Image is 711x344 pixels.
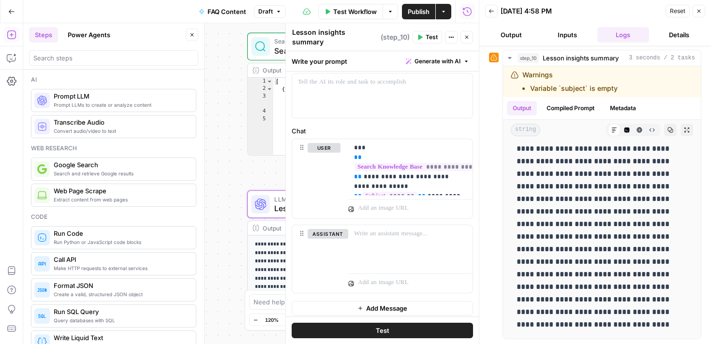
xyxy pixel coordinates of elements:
[333,7,377,16] span: Test Workflow
[54,238,188,246] span: Run Python or JavaScript code blocks
[286,51,479,71] div: Write your prompt
[408,7,430,16] span: Publish
[248,108,273,116] div: 4
[653,27,705,43] button: Details
[543,53,619,63] span: Lesson insights summary
[485,27,537,43] button: Output
[247,33,427,156] div: Search Knowledge BaseSearch Knowledge BaseStep 9Output[ { "id":"vsdid:4293964:rid :5qBTbGzeOUxm1E...
[54,101,188,109] span: Prompt LLMs to create or analyze content
[629,54,695,62] span: 3 seconds / 2 tasks
[263,66,395,75] div: Output
[54,186,188,196] span: Web Page Scrape
[597,27,650,43] button: Logs
[207,7,246,16] span: FAQ Content
[258,7,273,16] span: Draft
[31,75,196,84] div: Ai
[54,264,188,272] span: Make HTTP requests to external services
[248,115,273,168] div: 5
[376,326,389,335] span: Test
[507,101,537,115] button: Output
[292,139,341,218] div: user
[54,281,188,290] span: Format JSON
[267,78,273,86] span: Toggle code folding, rows 1 through 87
[522,70,618,93] div: Warnings
[292,28,378,47] textarea: Lesson insights summary
[54,91,188,101] span: Prompt LLM
[263,223,395,232] div: Output
[366,303,407,313] span: Add Message
[670,7,685,15] span: Reset
[31,213,196,221] div: Code
[62,27,116,43] button: Power Agents
[274,194,393,203] span: LLM · GPT-4.1
[54,196,188,203] span: Extract content from web pages
[274,202,393,214] span: Lesson insights summary
[31,144,196,153] div: Web research
[413,31,442,43] button: Test
[604,101,642,115] button: Metadata
[415,57,460,66] span: Generate with AI
[274,37,395,46] span: Search Knowledge Base
[292,225,341,293] div: assistant
[518,53,539,63] span: step_10
[292,323,473,338] button: Test
[54,229,188,238] span: Run Code
[381,32,410,42] span: ( step_10 )
[254,5,286,18] button: Draft
[308,143,341,153] button: user
[308,229,348,239] button: assistant
[193,4,252,19] button: FAQ Content
[54,307,188,316] span: Run SQL Query
[666,5,690,17] button: Reset
[33,53,194,63] input: Search steps
[503,50,701,66] button: 3 seconds / 2 tasks
[248,86,273,93] div: 2
[248,78,273,86] div: 1
[426,33,438,42] span: Test
[54,127,188,135] span: Convert audio/video to text
[318,4,383,19] button: Test Workflow
[530,84,618,93] li: Variable `subject` is empty
[541,27,593,43] button: Inputs
[54,333,188,343] span: Write Liquid Text
[265,316,279,324] span: 120%
[29,27,58,43] button: Steps
[267,86,273,93] span: Toggle code folding, rows 2 through 18
[292,301,473,315] button: Add Message
[292,126,473,136] label: Chat
[402,4,435,19] button: Publish
[54,170,188,177] span: Search and retrieve Google results
[511,124,540,136] span: string
[541,101,600,115] button: Compiled Prompt
[274,45,395,57] span: Search Knowledge Base
[54,316,188,324] span: Query databases with SQL
[503,66,701,339] div: 3 seconds / 2 tasks
[402,55,473,68] button: Generate with AI
[54,290,188,298] span: Create a valid, structured JSON object
[54,255,188,264] span: Call API
[54,117,188,127] span: Transcribe Audio
[54,160,188,170] span: Google Search
[248,93,273,108] div: 3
